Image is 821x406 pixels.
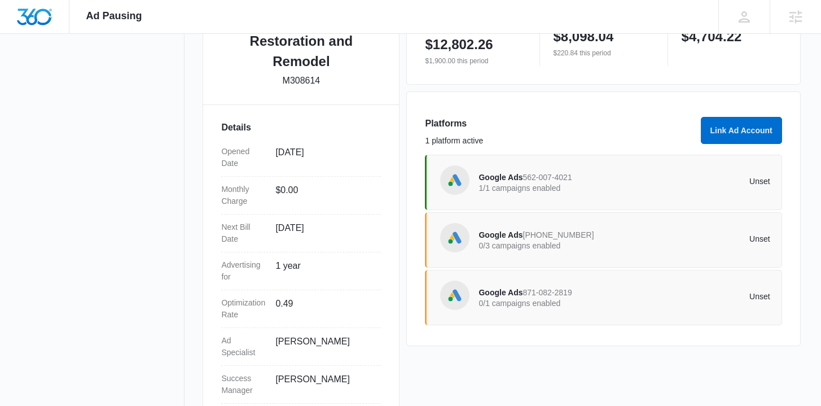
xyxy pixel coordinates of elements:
div: Monthly Charge$0.00 [221,177,381,215]
span: Google Ads [478,173,523,182]
p: $1,900.00 this period [425,56,525,66]
p: 0/1 campaigns enabled [478,299,624,307]
p: 1/1 campaigns enabled [478,184,624,192]
img: Google Ads [446,172,463,189]
div: Optimization Rate0.49 [221,290,381,328]
img: Google Ads [446,287,463,304]
dt: Optimization Rate [221,297,266,321]
p: M308614 [283,74,321,88]
div: Next Bill Date[DATE] [221,215,381,252]
dt: Success Manager [221,373,266,396]
p: $12,802.26 [425,36,493,54]
p: $4,704.22 [682,28,742,46]
h3: Platforms [425,117,693,130]
dd: [DATE] [275,146,372,169]
dd: [PERSON_NAME] [275,373,372,396]
dt: Advertising for [221,259,266,283]
div: Success Manager[PERSON_NAME] [221,366,381,404]
h3: Details [221,121,381,134]
div: Opened Date[DATE] [221,139,381,177]
dd: 1 year [275,259,372,283]
p: 0/3 campaigns enabled [478,242,624,250]
div: Ad Specialist[PERSON_NAME] [221,328,381,366]
dt: Ad Specialist [221,335,266,359]
dt: Monthly Charge [221,184,266,207]
span: Google Ads [478,230,523,239]
span: [PHONE_NUMBER] [523,230,594,239]
p: Unset [625,235,770,243]
h2: [PERSON_NAME] Restoration and Remodel [221,11,381,72]
dt: Opened Date [221,146,266,169]
p: $8,098.04 [554,28,614,46]
p: $220.84 this period [554,48,654,58]
div: Advertising for1 year [221,252,381,290]
p: Unset [625,177,770,185]
span: 871-082-2819 [523,288,572,297]
a: Google AdsGoogle Ads871-082-28190/1 campaigns enabledUnset [425,270,782,325]
p: 1 platform active [425,135,693,147]
dd: [DATE] [275,221,372,245]
dd: [PERSON_NAME] [275,335,372,359]
img: Google Ads [446,229,463,246]
span: 562-007-4021 [523,173,572,182]
a: Google AdsGoogle Ads562-007-40211/1 campaigns enabledUnset [425,155,782,210]
span: Google Ads [478,288,523,297]
button: Link Ad Account [701,117,782,144]
dt: Next Bill Date [221,221,266,245]
dd: $0.00 [275,184,372,207]
dd: 0.49 [275,297,372,321]
a: Google AdsGoogle Ads[PHONE_NUMBER]0/3 campaigns enabledUnset [425,212,782,268]
span: Ad Pausing [86,10,142,22]
p: Unset [625,293,770,300]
